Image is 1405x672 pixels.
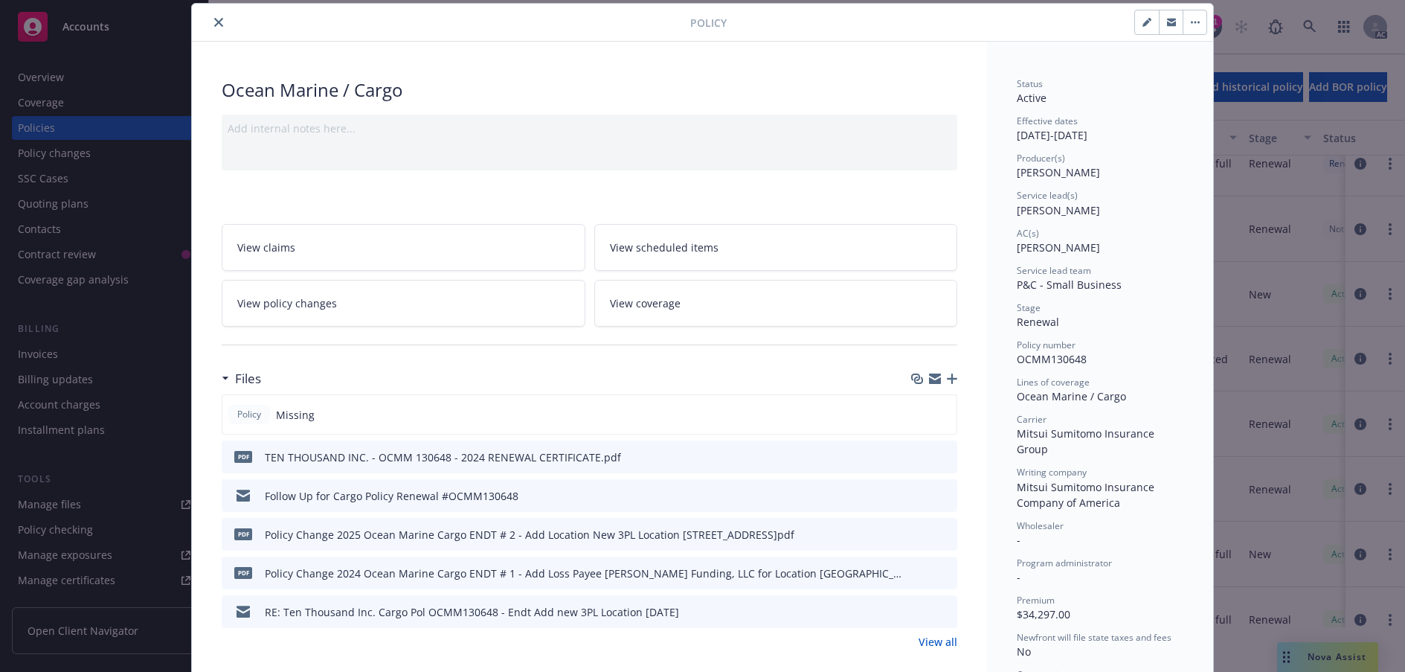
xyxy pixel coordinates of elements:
a: View all [919,634,957,650]
span: Wholesaler [1017,519,1064,532]
button: preview file [938,527,951,543]
div: Policy Change 2024 Ocean Marine Cargo ENDT # 1 - Add Loss Payee [PERSON_NAME] Funding, LLC for Lo... [265,566,908,581]
span: Active [1017,91,1046,105]
div: Add internal notes here... [228,121,951,136]
span: OCMM130648 [1017,352,1087,366]
span: Missing [276,407,315,423]
button: download file [914,527,926,543]
button: close [210,13,228,31]
button: preview file [938,566,951,581]
span: P&C - Small Business [1017,278,1122,292]
span: Lines of coverage [1017,376,1090,388]
span: Program administrator [1017,557,1112,569]
a: View coverage [594,280,958,327]
span: [PERSON_NAME] [1017,240,1100,255]
span: Mitsui Sumitomo Insurance Company of America [1017,480,1157,510]
span: Policy number [1017,339,1076,351]
div: [DATE] - [DATE] [1017,115,1183,143]
span: pdf [234,528,252,540]
button: download file [914,488,926,504]
a: View claims [222,224,585,271]
span: - [1017,533,1020,547]
span: Mitsui Sumitomo Insurance Group [1017,426,1157,456]
button: download file [914,566,926,581]
span: Policy [234,408,264,421]
span: pdf [234,567,252,578]
span: pdf [234,451,252,462]
button: preview file [938,449,951,465]
span: View policy changes [237,295,337,311]
span: Premium [1017,594,1055,607]
span: Service lead(s) [1017,189,1078,202]
span: Writing company [1017,466,1087,479]
span: View scheduled items [610,240,718,255]
span: Producer(s) [1017,152,1065,164]
button: preview file [938,488,951,504]
span: [PERSON_NAME] [1017,165,1100,179]
span: No [1017,644,1031,659]
span: - [1017,570,1020,584]
span: View coverage [610,295,681,311]
div: Ocean Marine / Cargo [222,77,957,103]
span: $34,297.00 [1017,607,1070,621]
span: Policy [690,15,727,31]
span: Service lead team [1017,264,1091,277]
a: View policy changes [222,280,585,327]
div: RE: Ten Thousand Inc. Cargo Pol OCMM130648 - Endt Add new 3PL Location [DATE] [265,604,679,620]
button: download file [914,604,926,620]
span: Renewal [1017,315,1059,329]
span: AC(s) [1017,227,1039,240]
span: Stage [1017,301,1041,314]
span: [PERSON_NAME] [1017,203,1100,217]
div: TEN THOUSAND INC. - OCMM 130648 - 2024 RENEWAL CERTIFICATE.pdf [265,449,621,465]
button: preview file [938,604,951,620]
div: Ocean Marine / Cargo [1017,388,1183,404]
span: Status [1017,77,1043,90]
a: View scheduled items [594,224,958,271]
div: Follow Up for Cargo Policy Renewal #OCMM130648 [265,488,518,504]
span: Newfront will file state taxes and fees [1017,631,1171,644]
button: download file [914,449,926,465]
span: Carrier [1017,413,1046,426]
div: Files [222,369,261,388]
span: Effective dates [1017,115,1078,127]
div: Policy Change 2025 Ocean Marine Cargo ENDT # 2 - Add Location New 3PL Location [STREET_ADDRESS]pdf [265,527,794,543]
h3: Files [235,369,261,388]
span: View claims [237,240,295,255]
